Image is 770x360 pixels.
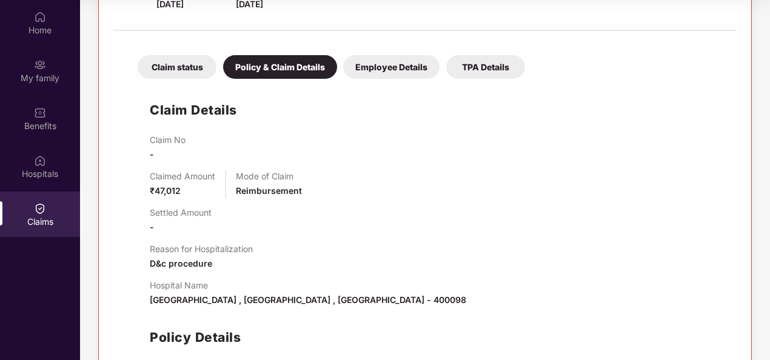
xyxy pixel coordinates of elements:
p: Reason for Hospitalization [150,244,253,254]
span: Reimbursement [236,185,302,196]
span: - [150,149,154,159]
img: svg+xml;base64,PHN2ZyBpZD0iQ2xhaW0iIHhtbG5zPSJodHRwOi8vd3d3LnczLm9yZy8yMDAwL3N2ZyIgd2lkdGg9IjIwIi... [34,202,46,215]
img: svg+xml;base64,PHN2ZyB3aWR0aD0iMjAiIGhlaWdodD0iMjAiIHZpZXdCb3g9IjAgMCAyMCAyMCIgZmlsbD0ibm9uZSIgeG... [34,59,46,71]
div: TPA Details [446,55,525,79]
div: Employee Details [343,55,440,79]
div: Policy & Claim Details [223,55,337,79]
p: Settled Amount [150,207,212,218]
span: D&c procedure [150,258,212,268]
p: Claimed Amount [150,171,215,181]
img: svg+xml;base64,PHN2ZyBpZD0iQmVuZWZpdHMiIHhtbG5zPSJodHRwOi8vd3d3LnczLm9yZy8yMDAwL3N2ZyIgd2lkdGg9Ij... [34,107,46,119]
span: - [150,222,154,232]
img: svg+xml;base64,PHN2ZyBpZD0iSG9tZSIgeG1sbnM9Imh0dHA6Ly93d3cudzMub3JnLzIwMDAvc3ZnIiB3aWR0aD0iMjAiIG... [34,11,46,23]
span: [GEOGRAPHIC_DATA] , [GEOGRAPHIC_DATA] , [GEOGRAPHIC_DATA] - 400098 [150,295,466,305]
p: Claim No [150,135,186,145]
h1: Policy Details [150,327,241,347]
p: Mode of Claim [236,171,302,181]
img: svg+xml;base64,PHN2ZyBpZD0iSG9zcGl0YWxzIiB4bWxucz0iaHR0cDovL3d3dy53My5vcmcvMjAwMC9zdmciIHdpZHRoPS... [34,155,46,167]
span: ₹47,012 [150,185,181,196]
p: Hospital Name [150,280,466,290]
div: Claim status [138,55,216,79]
h1: Claim Details [150,100,237,120]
